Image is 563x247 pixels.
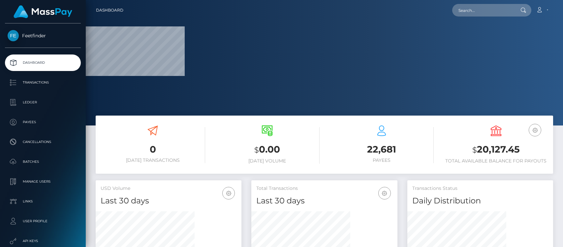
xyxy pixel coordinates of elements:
p: Manage Users [8,177,78,187]
h4: Daily Distribution [412,195,548,207]
h6: Payees [329,158,434,163]
p: Dashboard [8,58,78,68]
h3: 0 [101,143,205,156]
h3: 20,127.45 [444,143,548,157]
img: MassPay Logo [14,5,72,18]
p: Ledger [8,97,78,107]
a: Ledger [5,94,81,111]
p: Cancellations [8,137,78,147]
h4: Last 30 days [101,195,236,207]
h5: Total Transactions [256,185,392,192]
h6: [DATE] Transactions [101,158,205,163]
a: Links [5,193,81,210]
h3: 0.00 [215,143,320,157]
p: Batches [8,157,78,167]
h6: [DATE] Volume [215,158,320,164]
a: Dashboard [96,3,123,17]
img: Feetfinder [8,30,19,41]
small: $ [254,145,259,155]
a: Manage Users [5,173,81,190]
a: User Profile [5,213,81,229]
h5: USD Volume [101,185,236,192]
a: Cancellations [5,134,81,150]
a: Batches [5,154,81,170]
p: Transactions [8,78,78,88]
p: Payees [8,117,78,127]
a: Transactions [5,74,81,91]
p: API Keys [8,236,78,246]
h6: Total Available Balance for Payouts [444,158,548,164]
input: Search... [452,4,514,17]
h4: Last 30 days [256,195,392,207]
span: Feetfinder [5,33,81,39]
small: $ [472,145,477,155]
a: Dashboard [5,54,81,71]
a: Payees [5,114,81,130]
h3: 22,681 [329,143,434,156]
h5: Transactions Status [412,185,548,192]
p: Links [8,196,78,206]
p: User Profile [8,216,78,226]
